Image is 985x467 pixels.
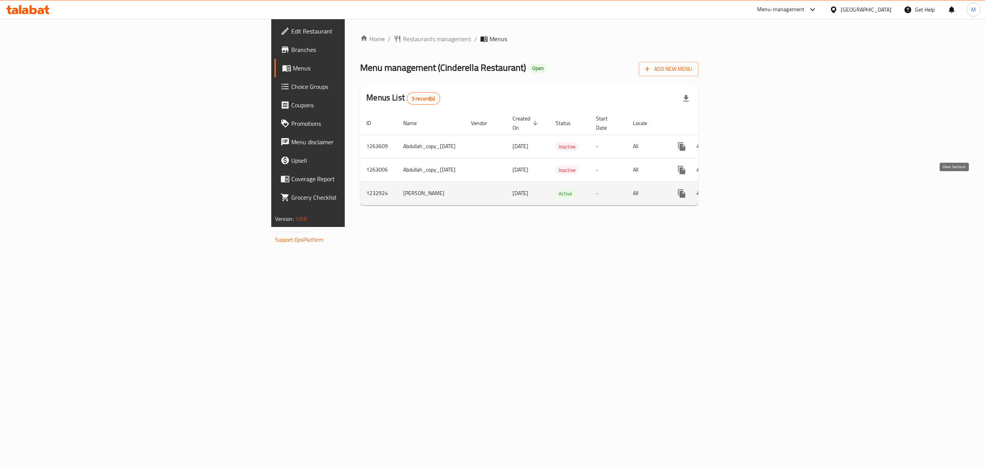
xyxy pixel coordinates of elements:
a: Edit Restaurant [274,22,436,40]
td: - [590,135,627,158]
span: Inactive [556,142,579,151]
td: All [627,135,666,158]
span: Inactive [556,166,579,175]
span: Start Date [596,114,618,132]
a: Branches [274,40,436,59]
a: Promotions [274,114,436,133]
a: Upsell [274,151,436,170]
a: Coverage Report [274,170,436,188]
div: Export file [677,89,695,108]
span: Promotions [291,119,430,128]
button: Change Status [691,184,710,203]
span: Get support on: [275,227,311,237]
button: Change Status [691,137,710,156]
span: Restaurants management [403,34,471,43]
div: Inactive [556,165,579,175]
span: 1.0.0 [295,214,307,224]
span: Menu management ( Cinderella Restaurant ) [360,59,526,76]
h2: Menus List [366,92,440,105]
td: All [627,182,666,205]
div: [GEOGRAPHIC_DATA] [841,5,892,14]
table: enhanced table [360,112,753,205]
div: Total records count [407,92,440,105]
span: Menus [489,34,507,43]
span: Status [556,118,581,128]
button: Add New Menu [639,62,698,76]
span: Add New Menu [645,64,692,74]
span: Vendor [471,118,497,128]
button: Change Status [691,161,710,179]
span: [DATE] [513,188,528,198]
a: Menu disclaimer [274,133,436,151]
span: ID [366,118,381,128]
span: Locale [633,118,657,128]
span: M [971,5,976,14]
span: Upsell [291,156,430,165]
a: Coupons [274,96,436,114]
span: Coverage Report [291,174,430,183]
td: All [627,158,666,182]
a: Grocery Checklist [274,188,436,207]
th: Actions [666,112,753,135]
td: - [590,158,627,182]
button: more [673,137,691,156]
li: / [474,34,477,43]
span: Menu disclaimer [291,137,430,147]
span: Edit Restaurant [291,27,430,36]
a: Menus [274,59,436,77]
nav: breadcrumb [360,34,698,43]
span: Name [403,118,427,128]
span: Version: [275,214,294,224]
div: Menu-management [757,5,805,14]
button: more [673,184,691,203]
span: Coupons [291,100,430,110]
span: Menus [293,63,430,73]
span: [DATE] [513,165,528,175]
span: Choice Groups [291,82,430,91]
td: - [590,182,627,205]
div: Open [529,64,547,73]
span: Open [529,65,547,72]
button: more [673,161,691,179]
span: Grocery Checklist [291,193,430,202]
a: Choice Groups [274,77,436,96]
span: Active [556,189,575,198]
a: Support.OpsPlatform [275,235,324,245]
span: [DATE] [513,141,528,151]
span: Branches [291,45,430,54]
span: 3 record(s) [407,95,440,102]
span: Created On [513,114,540,132]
